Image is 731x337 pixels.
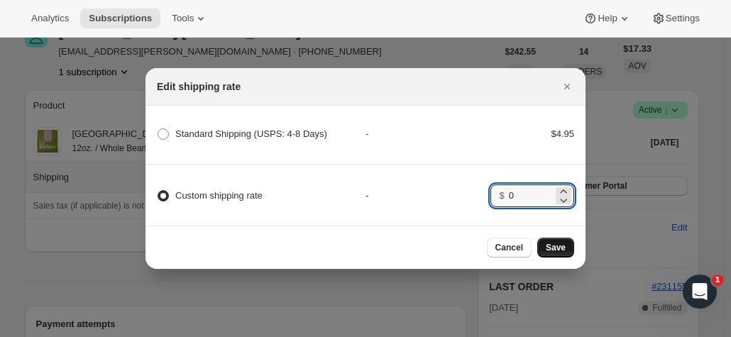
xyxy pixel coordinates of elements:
[683,275,717,309] iframe: Intercom live chat
[575,9,639,28] button: Help
[157,79,241,94] h2: Edit shipping rate
[712,275,723,286] span: 1
[557,77,577,96] button: Close
[175,190,263,201] span: Custom shipping rate
[89,13,152,24] span: Subscriptions
[365,127,490,141] div: -
[175,128,327,139] span: Standard Shipping (USPS: 4-8 Days)
[537,238,574,258] button: Save
[499,190,504,201] span: $
[490,127,574,141] div: $4.95
[31,13,69,24] span: Analytics
[598,13,617,24] span: Help
[643,9,708,28] button: Settings
[365,189,490,203] div: -
[163,9,216,28] button: Tools
[487,238,532,258] button: Cancel
[546,242,566,253] span: Save
[666,13,700,24] span: Settings
[80,9,160,28] button: Subscriptions
[172,13,194,24] span: Tools
[495,242,523,253] span: Cancel
[23,9,77,28] button: Analytics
